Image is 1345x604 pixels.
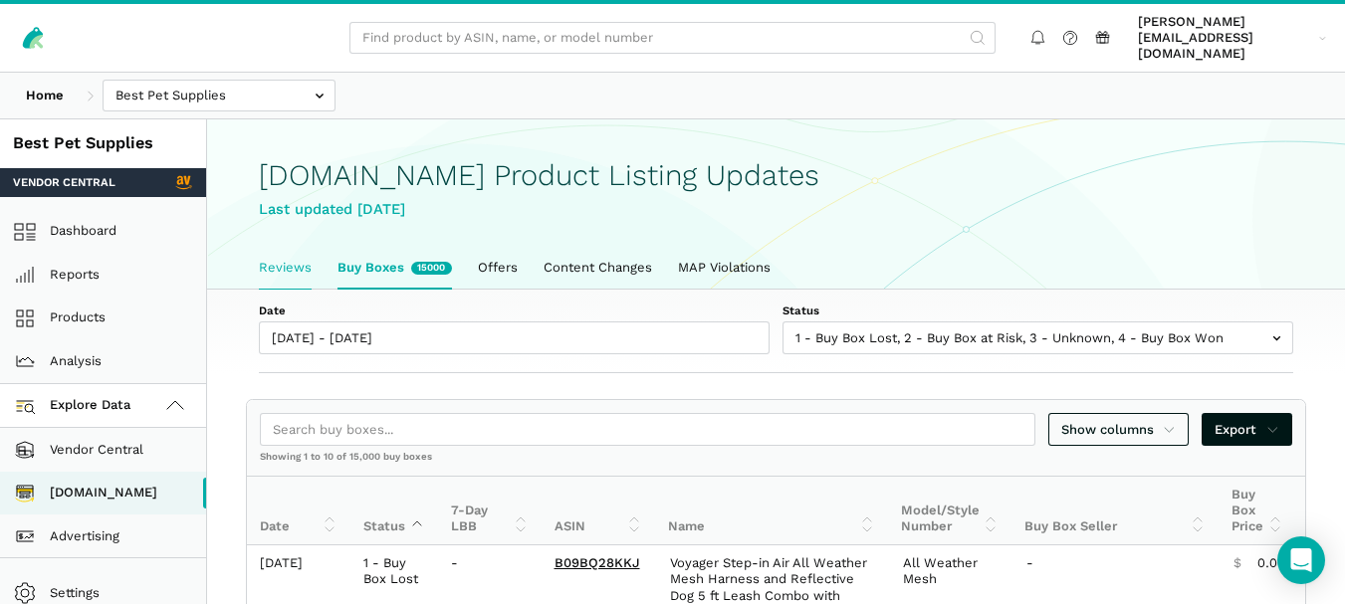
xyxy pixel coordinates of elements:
[1202,413,1292,446] a: Export
[1132,11,1333,66] a: [PERSON_NAME][EMAIL_ADDRESS][DOMAIN_NAME]
[13,132,193,155] div: Best Pet Supplies
[260,413,1035,446] input: Search buy boxes...
[1138,14,1312,63] span: [PERSON_NAME][EMAIL_ADDRESS][DOMAIN_NAME]
[1219,477,1296,545] th: Buy Box Price: activate to sort column ascending
[1011,477,1219,545] th: Buy Box Seller: activate to sort column ascending
[259,302,770,318] label: Date
[888,477,1012,545] th: Model/Style Number: activate to sort column ascending
[411,262,452,275] span: New buy boxes in the last week
[13,174,115,190] span: Vendor Central
[259,198,1293,221] div: Last updated [DATE]
[438,477,542,545] th: 7-Day LBB : activate to sort column ascending
[1277,536,1325,584] div: Open Intercom Messenger
[350,477,438,545] th: Status: activate to sort column descending
[1048,413,1190,446] a: Show columns
[247,477,350,545] th: Date: activate to sort column ascending
[246,247,325,289] a: Reviews
[1215,420,1279,440] span: Export
[20,394,131,418] span: Explore Data
[555,555,640,570] a: B09BQ28KKJ
[531,247,665,289] a: Content Changes
[542,477,655,545] th: ASIN: activate to sort column ascending
[1257,555,1285,571] span: 0.00
[259,159,1293,192] h1: [DOMAIN_NAME] Product Listing Updates
[103,80,336,112] input: Best Pet Supplies
[783,302,1293,318] label: Status
[349,22,996,55] input: Find product by ASIN, name, or model number
[13,80,77,112] a: Home
[247,450,1305,476] div: Showing 1 to 10 of 15,000 buy boxes
[325,247,465,289] a: Buy Boxes15000
[665,247,784,289] a: MAP Violations
[1061,420,1177,440] span: Show columns
[655,477,888,545] th: Name: activate to sort column ascending
[465,247,531,289] a: Offers
[783,321,1293,354] input: 1 - Buy Box Lost, 2 - Buy Box at Risk, 3 - Unknown, 4 - Buy Box Won
[1233,555,1241,571] span: $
